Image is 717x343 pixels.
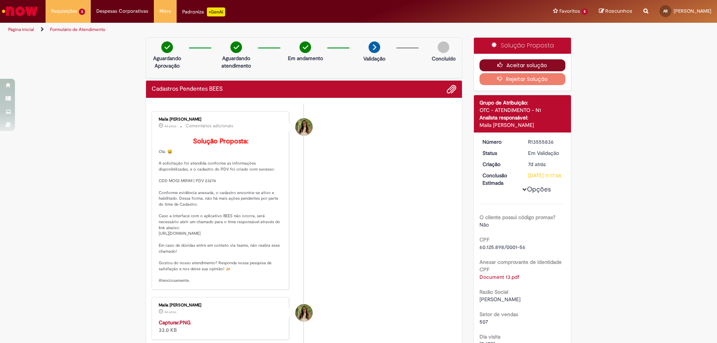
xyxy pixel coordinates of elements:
[152,86,223,93] h2: Cadastros Pendentes BEES Histórico de tíquete
[164,124,176,128] span: 4d atrás
[159,319,283,334] div: 33.0 KB
[79,9,85,15] span: 3
[230,41,242,53] img: check-circle-green.png
[295,304,313,321] div: Maila Melissa De Oliveira
[479,73,566,85] button: Rejeitar Solução
[599,8,632,15] a: Rascunhos
[159,117,283,122] div: Maila [PERSON_NAME]
[164,310,176,314] time: 25/09/2025 14:30:25
[479,121,566,129] div: Maila [PERSON_NAME]
[479,221,489,228] span: Não
[161,41,173,53] img: check-circle-green.png
[528,172,563,179] div: [DATE] 11:17:06
[438,41,449,53] img: img-circle-grey.png
[479,236,489,243] b: CPF
[159,7,171,15] span: More
[479,274,519,280] a: Download de Document 13.pdf
[299,41,311,53] img: check-circle-green.png
[479,296,521,303] span: [PERSON_NAME]
[674,8,711,14] span: [PERSON_NAME]
[479,59,566,71] button: Aceitar solução
[581,9,588,15] span: 5
[186,123,233,129] small: Comentários adicionais
[159,319,190,326] a: Capturar.PNG
[193,137,248,146] b: Solução Proposta:
[295,118,313,135] div: Maila Melissa De Oliveira
[479,259,562,273] b: Anexar comprovante de identidade CPF
[363,55,385,62] p: Validação
[164,124,176,128] time: 25/09/2025 14:30:28
[528,160,563,168] div: 22/09/2025 15:17:03
[479,99,566,106] div: Grupo de Atribuição:
[447,84,456,94] button: Adicionar anexos
[288,54,323,62] p: Em andamento
[528,161,546,168] time: 22/09/2025 15:17:03
[164,310,176,314] span: 4d atrás
[474,38,571,54] div: Solução Proposta
[477,160,523,168] dt: Criação
[149,54,185,69] p: Aguardando Aprovação
[528,149,563,157] div: Em Validação
[432,55,456,62] p: Concluído
[479,318,488,325] span: 507
[6,23,472,37] ul: Trilhas de página
[528,138,563,146] div: R13555836
[159,138,283,284] p: Olá. 😄 A solicitação foi atendida conforme as informações disponibilizadas, e o cadastro do PDV f...
[8,26,34,32] a: Página inicial
[479,214,555,221] b: O cliente possui código promax?
[479,114,566,121] div: Analista responsável:
[605,7,632,15] span: Rascunhos
[479,333,500,340] b: Dia visita
[369,41,380,53] img: arrow-next.png
[207,7,225,16] p: +GenAi
[50,26,105,32] a: Formulário de Atendimento
[479,244,525,250] span: 60.125.898/0001-56
[159,303,283,308] div: Maila [PERSON_NAME]
[182,7,225,16] div: Padroniza
[479,311,518,318] b: Setor de vendas
[1,4,39,19] img: ServiceNow
[96,7,148,15] span: Despesas Corporativas
[477,172,523,187] dt: Conclusão Estimada
[477,138,523,146] dt: Número
[528,161,546,168] span: 7d atrás
[218,54,254,69] p: Aguardando atendimento
[479,289,508,295] b: Razão Social
[479,106,566,114] div: OTC - ATENDIMENTO - N1
[663,9,668,13] span: AB
[477,149,523,157] dt: Status
[51,7,77,15] span: Requisições
[559,7,580,15] span: Favoritos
